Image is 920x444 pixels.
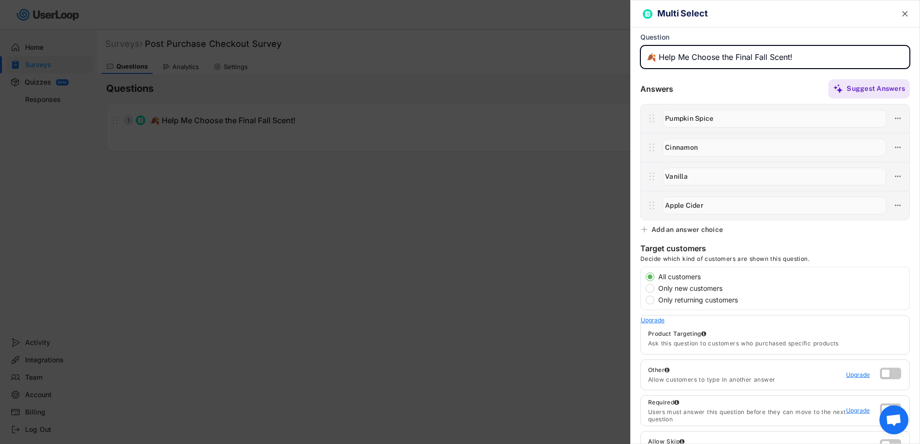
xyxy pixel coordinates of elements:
[655,273,909,280] label: All customers
[640,45,910,69] input: Type your question here...
[641,315,670,325] a: Upgrade
[648,340,909,347] div: Ask this question to customers who purchased specific products
[900,9,910,19] button: 
[655,297,909,303] label: Only returning customers
[902,9,908,19] text: 
[640,33,669,42] div: Question
[657,9,880,19] h6: Multi Select
[663,110,886,128] input: Pumpkin Spice
[833,84,843,94] img: MagicMajor%20%28Purple%29.svg
[847,84,905,93] div: Suggest Answers
[879,405,908,434] div: Open chat
[648,366,846,374] div: Other
[846,372,875,378] div: Upgrade
[640,84,673,94] div: Answers
[648,376,846,384] div: Allow customers to type in another answer
[846,408,875,414] div: Upgrade
[645,11,651,17] img: ListMajor.svg
[648,330,909,338] div: Product Targeting
[663,197,886,215] input: Apple Cider
[663,139,886,157] input: Cinnamon
[651,225,723,234] div: Add an answer choice
[640,255,809,267] div: Decide which kind of customers are shown this question.
[648,399,679,406] div: Required
[641,317,670,323] div: Upgrade
[648,408,846,423] div: Users must answer this question before they can move to the next question
[663,168,886,186] input: Vanilla
[846,406,875,415] a: Upgrade
[640,243,706,255] div: Target customers
[655,285,909,292] label: Only new customers
[846,370,875,380] a: Upgrade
